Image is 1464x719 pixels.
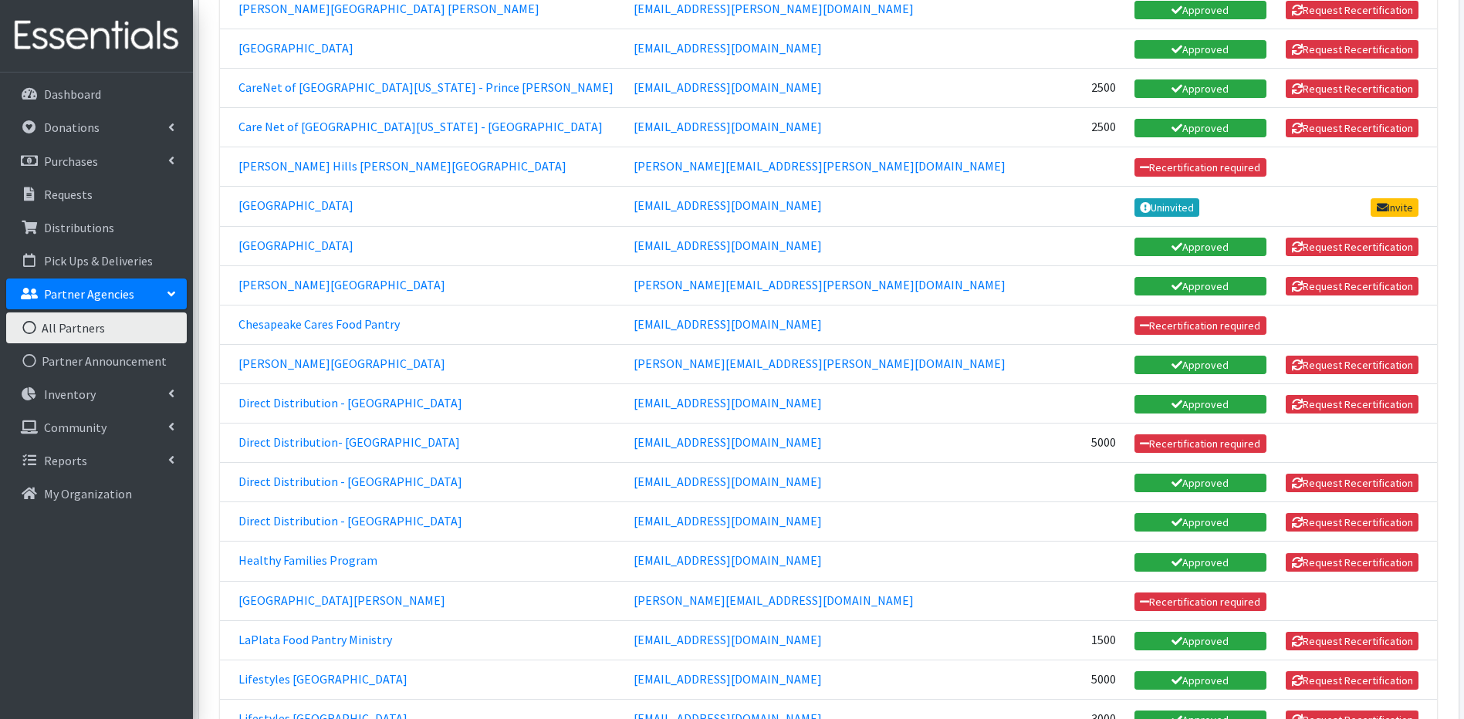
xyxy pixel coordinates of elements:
a: Approved [1134,277,1267,295]
a: Approved [1134,356,1267,374]
a: My Organization [6,478,187,509]
a: [EMAIL_ADDRESS][DOMAIN_NAME] [634,316,822,332]
a: Approved [1134,553,1267,572]
a: Recertification required [1134,592,1267,611]
a: Direct Distribution - [GEOGRAPHIC_DATA] [238,513,462,528]
a: CareNet of [GEOGRAPHIC_DATA][US_STATE] - Prince [PERSON_NAME] [238,79,614,95]
a: Approved [1134,474,1267,492]
a: Donations [6,112,187,143]
a: Community [6,412,187,443]
a: [PERSON_NAME][EMAIL_ADDRESS][PERSON_NAME][DOMAIN_NAME] [634,356,1006,371]
a: [EMAIL_ADDRESS][DOMAIN_NAME] [634,474,822,489]
p: Partner Agencies [44,286,134,302]
td: 1500 [1070,620,1124,660]
button: Request Recertification [1286,1,1418,19]
a: [GEOGRAPHIC_DATA] [238,40,353,56]
button: Request Recertification [1286,40,1418,59]
a: Purchases [6,146,187,177]
p: Requests [44,187,93,202]
a: [EMAIL_ADDRESS][DOMAIN_NAME] [634,632,822,647]
button: Request Recertification [1286,632,1418,650]
a: Pick Ups & Deliveries [6,245,187,276]
a: [EMAIL_ADDRESS][DOMAIN_NAME] [634,119,822,134]
a: Direct Distribution- [GEOGRAPHIC_DATA] [238,434,460,450]
button: Request Recertification [1286,79,1418,98]
a: [GEOGRAPHIC_DATA][PERSON_NAME] [238,592,445,608]
a: [EMAIL_ADDRESS][DOMAIN_NAME] [634,238,822,253]
a: Approved [1134,671,1267,690]
a: [PERSON_NAME] Hills [PERSON_NAME][GEOGRAPHIC_DATA] [238,158,566,174]
p: My Organization [44,486,132,501]
a: Inventory [6,379,187,410]
p: Inventory [44,387,96,402]
button: Request Recertification [1286,474,1418,492]
a: [PERSON_NAME][EMAIL_ADDRESS][PERSON_NAME][DOMAIN_NAME] [634,158,1006,174]
td: 2500 [1070,69,1124,108]
button: Request Recertification [1286,671,1418,690]
a: [EMAIL_ADDRESS][DOMAIN_NAME] [634,513,822,528]
td: 5000 [1070,424,1124,463]
p: Distributions [44,220,114,235]
a: Requests [6,179,187,210]
a: [EMAIL_ADDRESS][DOMAIN_NAME] [634,552,822,568]
p: Community [44,420,107,435]
a: [EMAIL_ADDRESS][DOMAIN_NAME] [634,434,822,450]
a: All Partners [6,312,187,343]
a: Recertification required [1134,158,1267,177]
a: Approved [1134,238,1267,256]
a: LaPlata Food Pantry Ministry [238,632,392,647]
a: [EMAIL_ADDRESS][DOMAIN_NAME] [634,395,822,410]
a: Care Net of [GEOGRAPHIC_DATA][US_STATE] - [GEOGRAPHIC_DATA] [238,119,603,134]
a: [PERSON_NAME][GEOGRAPHIC_DATA] [238,356,445,371]
img: HumanEssentials [6,10,187,62]
a: Uninvited [1134,198,1200,217]
a: [GEOGRAPHIC_DATA] [238,197,353,213]
a: [PERSON_NAME][EMAIL_ADDRESS][PERSON_NAME][DOMAIN_NAME] [634,277,1006,292]
a: Partner Announcement [6,346,187,376]
a: Reports [6,445,187,476]
a: Approved [1134,1,1267,19]
p: Donations [44,120,100,135]
a: [EMAIL_ADDRESS][DOMAIN_NAME] [634,40,822,56]
button: Request Recertification [1286,553,1418,572]
a: [EMAIL_ADDRESS][PERSON_NAME][DOMAIN_NAME] [634,1,914,16]
a: [EMAIL_ADDRESS][DOMAIN_NAME] [634,79,822,95]
a: Recertification required [1134,434,1267,453]
a: Approved [1134,119,1267,137]
a: Approved [1134,513,1267,532]
button: Request Recertification [1286,513,1418,532]
a: Approved [1134,632,1267,650]
a: Invite [1371,198,1418,217]
a: Chesapeake Cares Food Pantry [238,316,400,332]
a: Healthy Families Program [238,552,377,568]
a: Approved [1134,79,1267,98]
a: Approved [1134,40,1267,59]
a: Direct Distribution - [GEOGRAPHIC_DATA] [238,474,462,489]
td: 5000 [1070,660,1124,699]
a: [PERSON_NAME][EMAIL_ADDRESS][DOMAIN_NAME] [634,592,914,608]
p: Purchases [44,154,98,169]
a: Approved [1134,395,1267,414]
p: Pick Ups & Deliveries [44,253,153,268]
a: Lifestyles [GEOGRAPHIC_DATA] [238,671,407,687]
button: Request Recertification [1286,356,1418,374]
a: [GEOGRAPHIC_DATA] [238,238,353,253]
a: Partner Agencies [6,278,187,309]
a: [EMAIL_ADDRESS][DOMAIN_NAME] [634,671,822,687]
td: 2500 [1070,108,1124,147]
a: Direct Distribution - [GEOGRAPHIC_DATA] [238,395,462,410]
a: Recertification required [1134,316,1267,335]
button: Request Recertification [1286,395,1418,414]
a: Distributions [6,212,187,243]
p: Dashboard [44,86,101,102]
a: [PERSON_NAME][GEOGRAPHIC_DATA] [PERSON_NAME] [238,1,539,16]
p: Reports [44,453,87,468]
button: Request Recertification [1286,238,1418,256]
a: [EMAIL_ADDRESS][DOMAIN_NAME] [634,197,822,213]
button: Request Recertification [1286,119,1418,137]
a: Dashboard [6,79,187,110]
button: Request Recertification [1286,277,1418,295]
a: [PERSON_NAME][GEOGRAPHIC_DATA] [238,277,445,292]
